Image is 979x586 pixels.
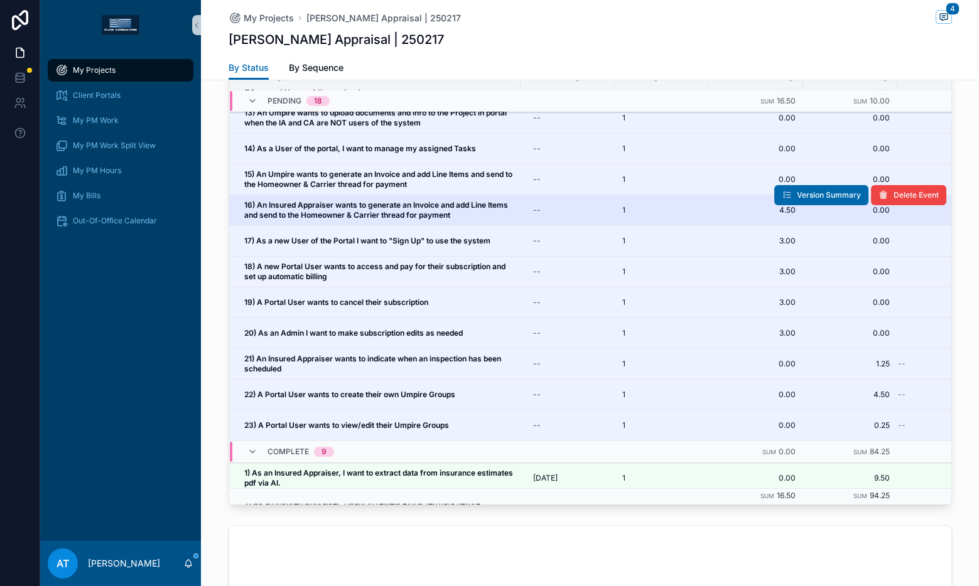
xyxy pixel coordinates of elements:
[811,113,890,123] a: 0.00
[48,134,193,157] a: My PM Work Split View
[57,556,69,571] span: AT
[717,113,796,123] a: 0.00
[622,473,701,483] a: 1
[622,267,701,277] a: 1
[777,491,796,501] span: 16.50
[717,174,796,184] a: 0.00
[244,236,513,246] a: 17) As a new User of the Portal I want to "Sign Up" to use the system
[528,292,607,312] a: --
[777,95,796,105] span: 16.50
[717,144,796,154] span: 0.00
[244,328,513,338] a: 20) As an Admin I want to make subscription edits as needed
[528,200,607,220] a: --
[811,420,890,430] span: 0.25
[717,390,796,400] a: 0.00
[528,231,607,251] a: --
[73,191,100,201] span: My Bills
[622,359,701,369] a: 1
[533,420,541,430] div: --
[894,190,939,200] span: Delete Event
[717,267,796,277] a: 3.00
[870,95,890,105] span: 10.00
[622,174,625,184] span: 1
[289,61,343,74] span: By Sequence
[229,56,269,80] a: By Status
[870,491,890,501] span: 94.25
[811,328,890,338] a: 0.00
[528,139,607,159] a: --
[102,15,139,35] img: App logo
[811,144,890,154] a: 0.00
[244,420,449,430] strong: 23) A Portal User wants to view/edit their Umpire Groups
[760,97,774,104] small: Sum
[244,297,428,307] strong: 19) A Portal User wants to cancel their subscription
[533,328,541,338] div: --
[811,267,890,277] a: 0.00
[244,468,513,488] a: 1) As an Insured Appraiser, I want to extract data from insurance estimates pdf via AI.
[533,267,541,277] div: --
[528,323,607,343] a: --
[717,420,796,430] a: 0.00
[306,12,461,24] a: [PERSON_NAME] Appraisal | 250217
[622,328,701,338] a: 1
[244,390,513,400] a: 22) A Portal User wants to create their own Umpire Groups
[811,236,890,246] span: 0.00
[533,473,558,483] span: [DATE]
[779,447,796,456] span: 0.00
[244,144,476,153] strong: 14) As a User of the portal, I want to manage my assigned Tasks
[717,297,796,307] a: 3.00
[717,205,796,215] span: 4.50
[528,468,607,488] a: [DATE]
[622,390,701,400] a: 1
[533,236,541,246] div: --
[622,328,625,338] span: 1
[244,108,513,128] a: 13) An Umpire wants to upload documents and info to the Project in portal when the IA and CA are ...
[622,267,625,277] span: 1
[528,108,607,128] a: --
[622,390,625,400] span: 1
[898,420,906,430] span: --
[533,390,541,400] div: --
[622,113,701,123] a: 1
[528,415,607,435] a: --
[229,61,269,74] span: By Status
[289,56,343,82] a: By Sequence
[811,297,890,307] a: 0.00
[811,390,890,400] a: 4.50
[528,354,607,374] a: --
[48,84,193,107] a: Client Portals
[946,3,960,15] span: 4
[853,493,867,500] small: Sum
[717,359,796,369] span: 0.00
[229,31,444,48] h1: [PERSON_NAME] Appraisal | 250217
[622,297,625,307] span: 1
[48,210,193,232] a: Out-Of-Office Calendar
[244,297,513,307] a: 19) A Portal User wants to cancel their subscription
[533,205,541,215] div: --
[268,96,301,106] span: Pending
[73,65,116,75] span: My Projects
[48,109,193,132] a: My PM Work
[622,473,625,483] span: 1
[717,473,796,483] a: 0.00
[533,174,541,184] div: --
[533,113,541,123] div: --
[244,328,463,338] strong: 20) As an Admin I want to make subscription edits as needed
[244,144,513,154] a: 14) As a User of the portal, I want to manage my assigned Tasks
[774,185,868,205] button: Version Summary
[622,144,701,154] a: 1
[760,493,774,500] small: Sum
[717,328,796,338] a: 3.00
[244,108,509,127] strong: 13) An Umpire wants to upload documents and info to the Project in portal when the IA and CA are ...
[811,205,890,215] span: 0.00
